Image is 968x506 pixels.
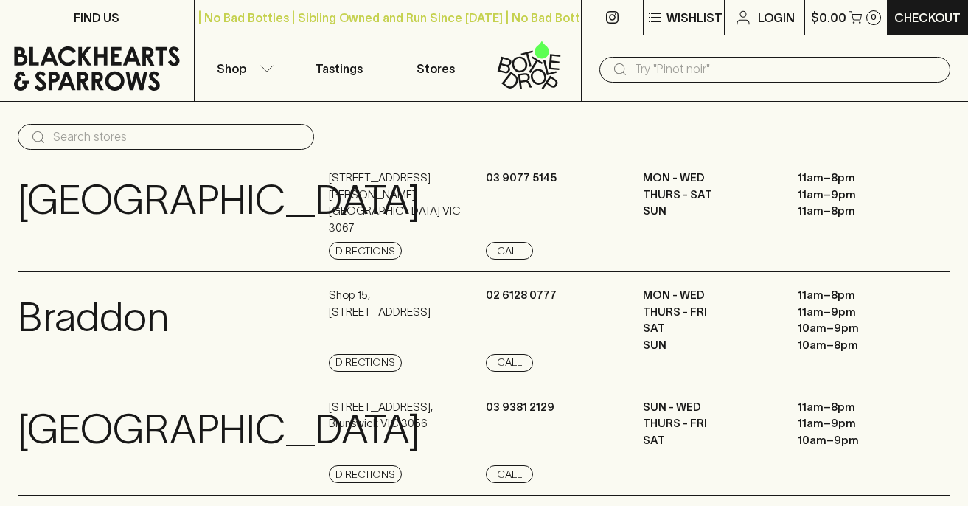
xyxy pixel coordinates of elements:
[74,9,119,27] p: FIND US
[798,399,930,416] p: 11am – 8pm
[18,170,420,231] p: [GEOGRAPHIC_DATA]
[758,9,795,27] p: Login
[798,203,930,220] p: 11am – 8pm
[486,242,533,260] a: Call
[329,170,482,236] p: [STREET_ADDRESS][PERSON_NAME] , [GEOGRAPHIC_DATA] VIC 3067
[643,415,776,432] p: THURS - FRI
[798,432,930,449] p: 10am – 9pm
[643,304,776,321] p: THURS - FRI
[316,60,363,77] p: Tastings
[871,13,877,21] p: 0
[798,287,930,304] p: 11am – 8pm
[486,170,557,187] p: 03 9077 5145
[798,415,930,432] p: 11am – 9pm
[798,170,930,187] p: 11am – 8pm
[643,203,776,220] p: SUN
[329,242,402,260] a: Directions
[486,465,533,483] a: Call
[894,9,961,27] p: Checkout
[291,35,388,101] a: Tastings
[643,170,776,187] p: MON - WED
[329,399,433,432] p: [STREET_ADDRESS] , Brunswick VIC 3056
[643,187,776,204] p: THURS - SAT
[195,35,291,101] button: Shop
[329,354,402,372] a: Directions
[217,60,246,77] p: Shop
[388,35,484,101] a: Stores
[643,320,776,337] p: SAT
[417,60,455,77] p: Stores
[486,354,533,372] a: Call
[643,399,776,416] p: SUN - WED
[798,304,930,321] p: 11am – 9pm
[329,465,402,483] a: Directions
[798,337,930,354] p: 10am – 8pm
[643,432,776,449] p: SAT
[798,320,930,337] p: 10am – 9pm
[329,287,431,320] p: Shop 15 , [STREET_ADDRESS]
[486,287,557,304] p: 02 6128 0777
[798,187,930,204] p: 11am – 9pm
[18,287,169,348] p: Braddon
[635,58,939,81] input: Try "Pinot noir"
[643,287,776,304] p: MON - WED
[18,399,420,460] p: [GEOGRAPHIC_DATA]
[811,9,846,27] p: $0.00
[53,125,302,149] input: Search stores
[486,399,554,416] p: 03 9381 2129
[643,337,776,354] p: SUN
[666,9,722,27] p: Wishlist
